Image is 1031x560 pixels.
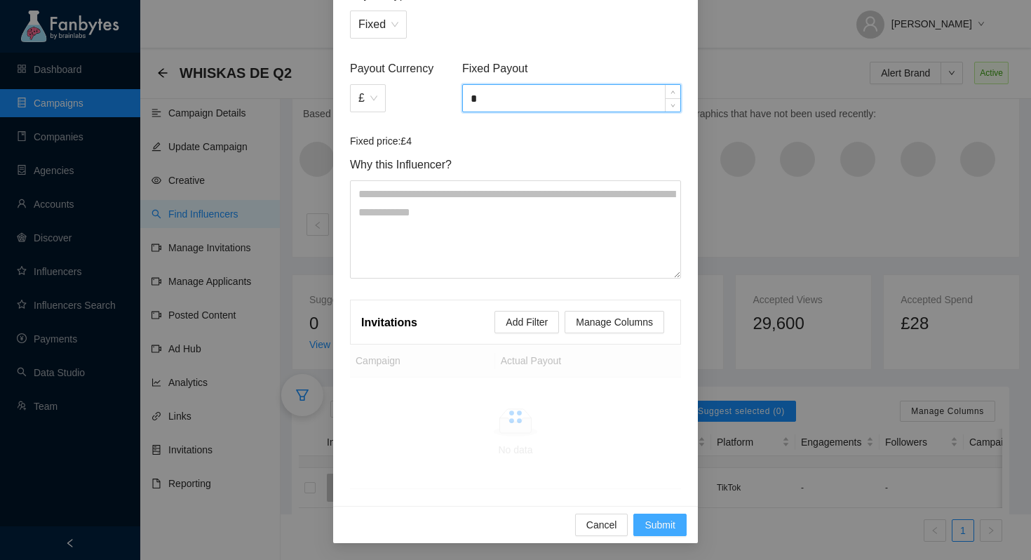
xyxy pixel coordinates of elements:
[669,101,678,109] span: down
[665,85,680,98] span: Increase Value
[358,11,398,38] span: Fixed
[575,514,628,536] button: Cancel
[565,311,664,333] button: Manage Columns
[494,311,559,333] button: Add Filter
[645,517,675,533] span: Submit
[350,133,681,149] article: Fixed price: £4
[361,314,417,331] article: Invitations
[350,60,457,77] span: Payout Currency
[586,517,617,533] span: Cancel
[358,85,377,112] span: £
[669,88,678,97] span: up
[350,156,681,173] span: Why this Influencer?
[633,514,687,536] button: Submit
[576,314,653,330] span: Manage Columns
[665,98,680,112] span: Decrease Value
[462,60,681,77] span: Fixed Payout
[506,314,548,330] span: Add Filter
